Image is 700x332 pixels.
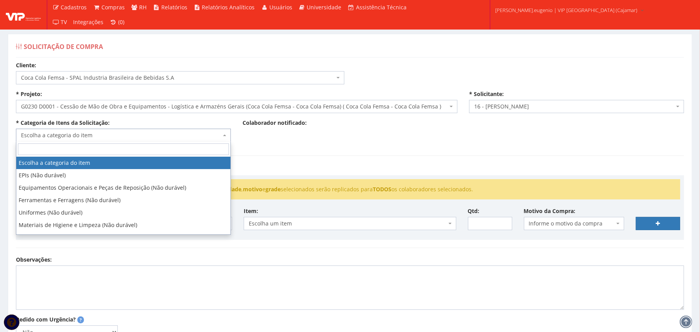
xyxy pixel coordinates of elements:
strong: ? [80,317,82,323]
label: Cliente: [16,61,36,69]
a: (0) [107,15,128,30]
label: Colaborador notificado: [243,119,307,127]
label: Qtd: [468,207,480,215]
strong: grade [265,185,281,193]
span: Informe o motivo da compra [529,220,614,227]
span: Assistência Técnica [356,3,407,11]
span: Escolha um item [249,220,446,227]
strong: TODOS [373,185,391,193]
span: Integrações [73,18,104,26]
span: TV [61,18,67,26]
li: Uniformes (Não durável) [16,206,230,219]
span: Pedidos marcados como urgentes serão destacados com uma tarja vermelha e terão seu motivo de urgê... [77,316,84,323]
span: 16 - FELIPE DE SOUZA EUGENIO [469,100,684,113]
span: Solicitação de Compra [24,42,103,51]
label: Item: [244,207,258,215]
a: Integrações [70,15,107,30]
span: Informe o motivo da compra [524,217,624,230]
span: 16 - FELIPE DE SOUZA EUGENIO [474,103,674,110]
img: logo [6,9,41,21]
span: Cadastros [61,3,87,11]
span: Relatórios [161,3,187,11]
span: Universidade [307,3,342,11]
label: * Projeto: [16,90,42,98]
label: Motivo da Compra: [524,207,576,215]
span: Escolha um item [244,217,456,230]
li: Escolha a categoria do item [16,157,230,169]
span: [PERSON_NAME].eugenio | VIP [GEOGRAPHIC_DATA] (Cajamar) [495,6,637,14]
span: Relatórios Analíticos [202,3,255,11]
span: RH [140,3,147,11]
li: Equipamentos Operacionais e Peças de Reposição (Não durável) [16,182,230,194]
span: Usuários [269,3,292,11]
li: Materiais de Higiene e Limpeza (Não durável) [16,219,230,231]
a: TV [49,15,70,30]
span: G0230 D0001 - Cessão de Mão de Obra e Equipamentos - Logística e Armazéns Gerais (Coca Cola Femsa... [16,100,457,113]
label: Observações: [16,256,52,264]
span: Coca Cola Femsa - SPAL Industria Brasileira de Bebidas S.A [21,74,335,82]
li: Materiais Elétricos e Hidraulicos (Não durável) [16,231,230,244]
span: Escolha a categoria do item [21,131,221,139]
span: Coca Cola Femsa - SPAL Industria Brasileira de Bebidas S.A [16,71,344,84]
li: Ao selecionar mais de 1 colaborador ao mesmo tempo, , , e selecionados serão replicados para os c... [26,185,674,193]
strong: motivo [243,185,262,193]
label: Pedido com Urgência? [16,316,76,323]
span: G0230 D0001 - Cessão de Mão de Obra e Equipamentos - Logística e Armazéns Gerais (Coca Cola Femsa... [21,103,448,110]
span: (0) [118,18,124,26]
li: EPIs (Não durável) [16,169,230,182]
label: * Solicitante: [469,90,504,98]
span: Compras [101,3,125,11]
label: * Categoria de Itens da Solicitação: [16,119,110,127]
li: Ferramentas e Ferragens (Não durável) [16,194,230,206]
span: Escolha a categoria do item [16,129,231,142]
